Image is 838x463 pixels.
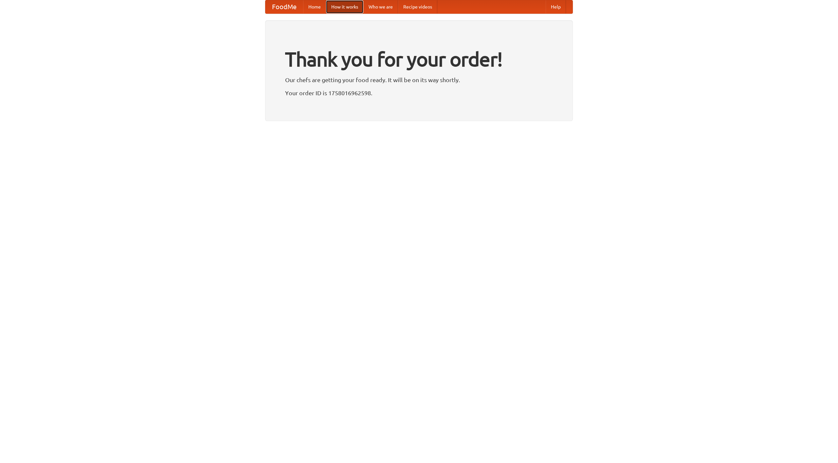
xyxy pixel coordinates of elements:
[363,0,398,13] a: Who we are
[326,0,363,13] a: How it works
[285,44,553,75] h1: Thank you for your order!
[265,0,303,13] a: FoodMe
[285,88,553,98] p: Your order ID is 1758016962598.
[546,0,566,13] a: Help
[285,75,553,85] p: Our chefs are getting your food ready. It will be on its way shortly.
[303,0,326,13] a: Home
[398,0,437,13] a: Recipe videos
